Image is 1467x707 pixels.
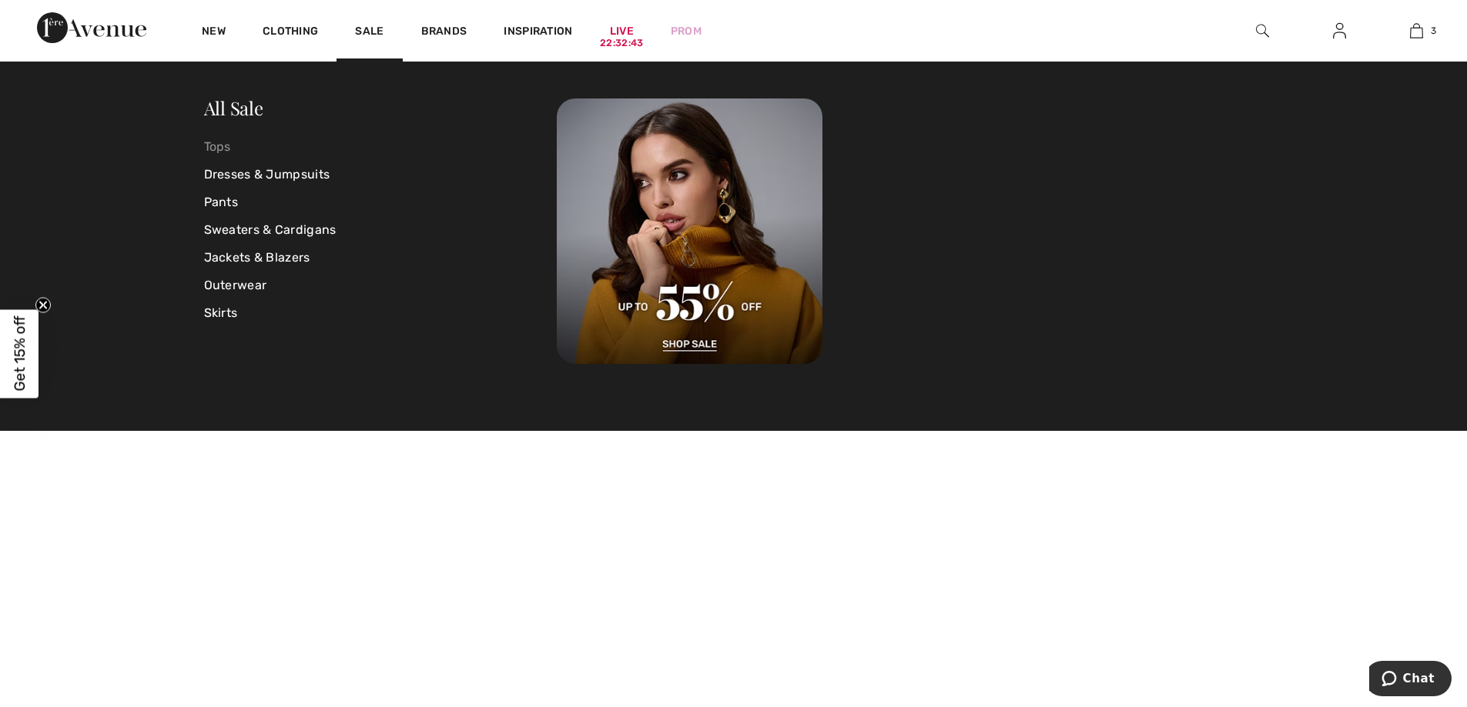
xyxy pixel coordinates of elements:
[1410,22,1423,40] img: My Bag
[204,244,558,272] a: Jackets & Blazers
[204,188,558,216] a: Pants
[1431,24,1436,38] span: 3
[202,25,226,41] a: New
[204,95,263,120] a: All Sale
[35,297,51,312] button: Close teaser
[37,12,146,43] img: 1ère Avenue
[1333,22,1346,40] img: My Info
[1321,22,1358,41] a: Sign In
[421,25,467,41] a: Brands
[671,23,702,39] a: Prom
[11,316,28,392] span: Get 15% off
[204,299,558,327] a: Skirts
[204,133,558,161] a: Tops
[263,25,318,41] a: Clothing
[504,25,572,41] span: Inspiration
[204,161,558,188] a: Dresses & Jumpsuits
[355,25,383,41] a: Sale
[610,23,634,39] a: Live22:32:43
[204,216,558,244] a: Sweaters & Cardigans
[600,36,643,51] div: 22:32:43
[204,272,558,299] a: Outerwear
[557,98,822,364] img: 250825113019_d881a28ff8cb6.jpg
[1256,22,1269,40] img: search the website
[1369,661,1452,699] iframe: Opens a widget where you can chat to one of our agents
[1378,22,1454,40] a: 3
